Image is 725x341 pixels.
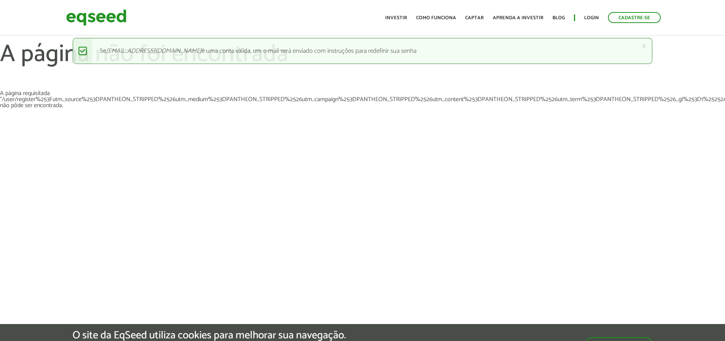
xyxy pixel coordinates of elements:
a: Blog [552,15,565,20]
a: Login [584,15,599,20]
em: [EMAIL_ADDRESS][DOMAIN_NAME] [106,46,202,56]
div: Se é uma conta válida, um e-mail será enviado com instruções para redefinir sua senha [72,38,652,64]
a: Aprenda a investir [493,15,543,20]
a: Captar [465,15,484,20]
a: × [642,42,646,50]
a: Investir [385,15,407,20]
a: Cadastre-se [608,12,661,23]
a: Como funciona [416,15,456,20]
img: EqSeed [66,8,126,28]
